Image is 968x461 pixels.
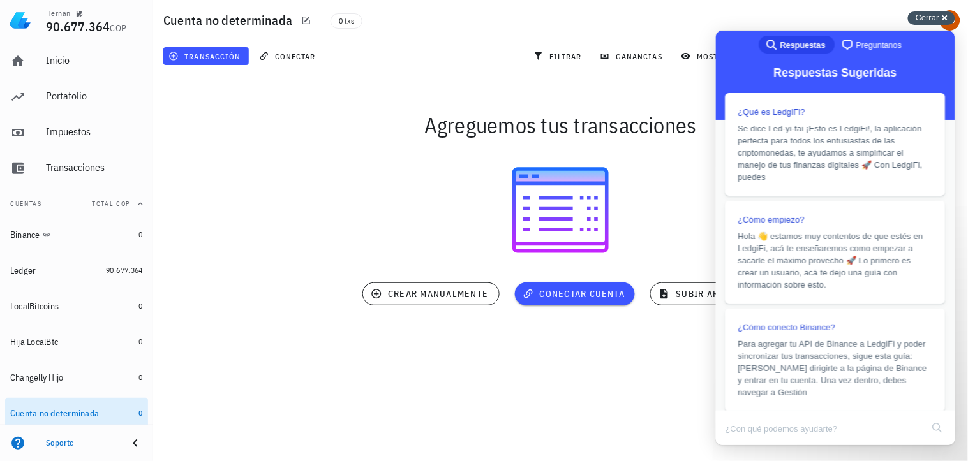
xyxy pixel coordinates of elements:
[163,47,249,65] button: transacción
[163,10,297,31] h1: Cuenta no determinada
[5,291,148,321] a: LocalBitcoins 0
[5,398,148,428] a: Cuenta no determinada 0
[46,18,110,35] span: 90.677.364
[908,11,955,25] button: Cerrar
[46,54,143,66] div: Inicio
[5,326,148,357] a: Hija LocalBtc 0
[110,22,127,34] span: COP
[650,282,758,305] button: subir archivo
[916,13,939,22] span: Cerrar
[362,282,499,305] button: crear manualmente
[139,408,143,418] span: 0
[5,362,148,393] a: Changelly Hijo 0
[10,337,58,348] div: Hija LocalBtc
[10,265,36,276] div: Ledger
[46,90,143,102] div: Portafolio
[10,230,40,240] div: Binance
[92,200,130,208] span: Total COP
[339,14,354,28] span: 0 txs
[683,51,734,61] span: mostrar
[46,8,70,18] div: Hernan
[940,10,960,31] div: avatar
[46,438,117,448] div: Soporte
[716,31,955,445] iframe: Help Scout Beacon - Live Chat, Contact Form, and Knowledge Base
[5,46,148,77] a: Inicio
[5,153,148,184] a: Transacciones
[5,189,148,219] button: CuentasTotal COP
[46,126,143,138] div: Impuestos
[5,219,148,250] a: Binance 0
[10,408,99,419] div: Cuenta no determinada
[139,372,143,382] span: 0
[254,47,324,65] button: conectar
[676,47,741,65] button: mostrar
[5,255,148,286] a: Ledger 90.677.364
[10,10,31,31] img: LedgiFi
[536,51,582,61] span: filtrar
[46,161,143,173] div: Transacciones
[106,265,143,275] span: 90.677.364
[5,82,148,112] a: Portafolio
[515,282,636,305] button: conectar cuenta
[595,47,671,65] button: ganancias
[10,301,59,312] div: LocalBitcoins
[5,117,148,148] a: Impuestos
[139,230,143,239] span: 0
[139,301,143,311] span: 0
[373,288,488,300] span: crear manualmente
[661,288,747,300] span: subir archivo
[10,372,64,383] div: Changelly Hijo
[525,288,625,300] span: conectar cuenta
[528,47,590,65] button: filtrar
[602,51,662,61] span: ganancias
[171,51,241,61] span: transacción
[139,337,143,346] span: 0
[262,51,316,61] span: conectar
